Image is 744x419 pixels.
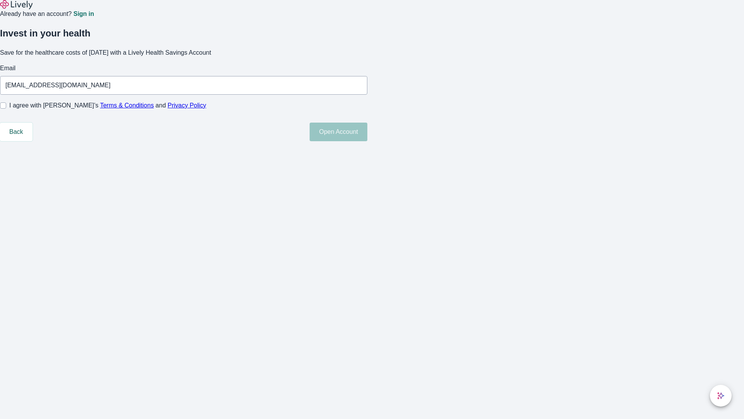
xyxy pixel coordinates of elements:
span: I agree with [PERSON_NAME]’s and [9,101,206,110]
a: Privacy Policy [168,102,207,109]
a: Sign in [73,11,94,17]
button: chat [710,385,732,407]
svg: Lively AI Assistant [717,392,725,400]
a: Terms & Conditions [100,102,154,109]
